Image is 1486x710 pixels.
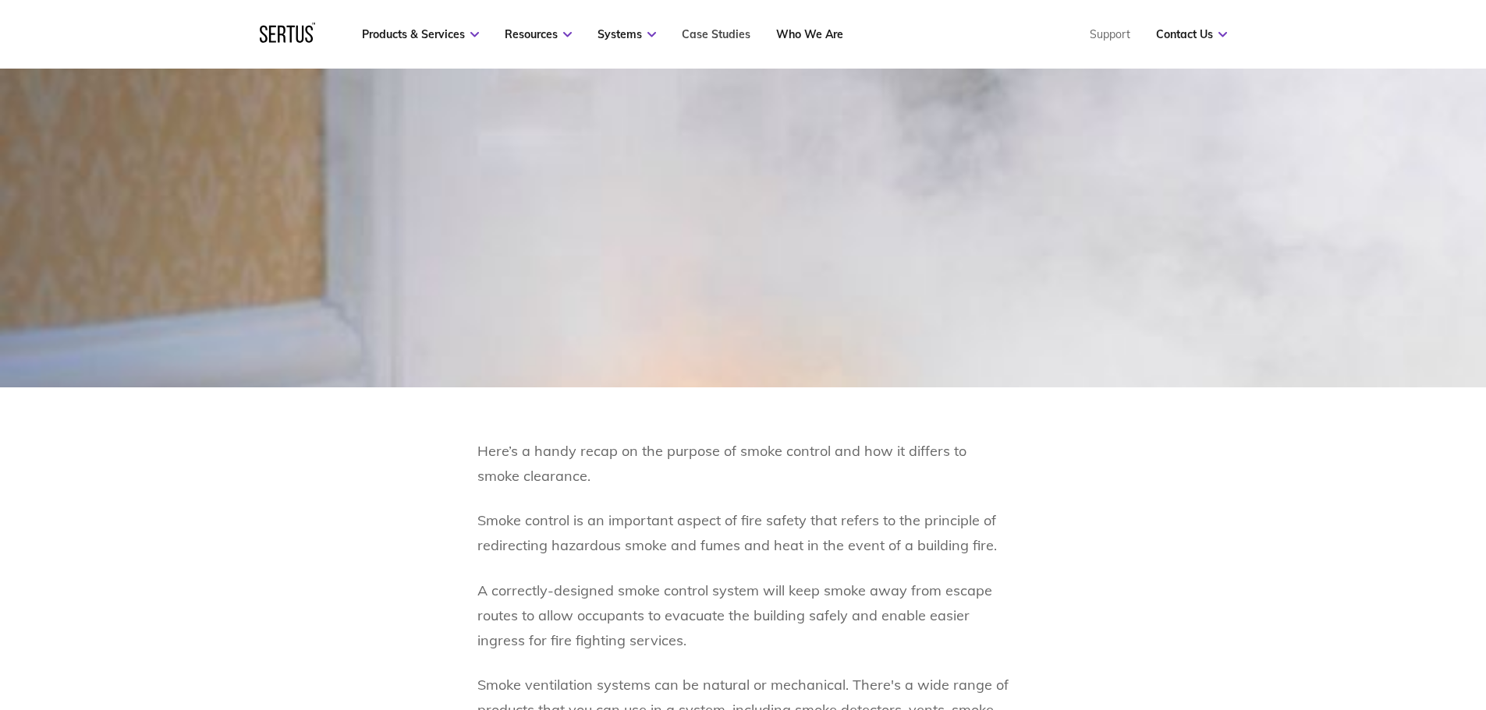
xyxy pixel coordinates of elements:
a: Systems [598,27,656,41]
p: Smoke control is an important aspect of fire safety that refers to the principle of redirecting h... [477,508,1009,558]
a: Case Studies [682,27,750,41]
p: A correctly-designed smoke control system will keep smoke away from escape routes to allow occupa... [477,578,1009,653]
a: Resources [505,27,572,41]
a: Products & Services [362,27,479,41]
iframe: Chat Widget [1205,529,1486,710]
p: Here’s a handy recap on the purpose of smoke control and how it differs to smoke clearance. [477,439,1009,489]
a: Who We Are [776,27,843,41]
a: Support [1090,27,1130,41]
a: Contact Us [1156,27,1227,41]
